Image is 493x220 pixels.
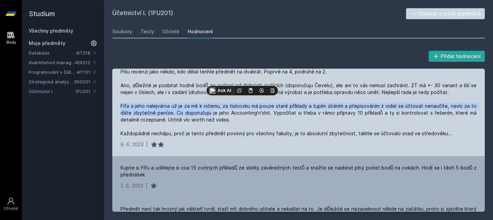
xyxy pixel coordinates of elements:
div: | [146,141,148,148]
a: 4IT218 [76,50,90,56]
button: Odebrat z mých předmětů [406,8,485,19]
a: 1FU201 [75,89,90,94]
a: Účetnictví I. [29,88,75,95]
a: Testy [140,25,154,38]
div: Hodnocení [188,28,213,35]
a: Programování v [GEOGRAPHIC_DATA] [29,69,77,76]
div: Testy [140,28,154,35]
a: 4EK212 [75,60,90,65]
button: Přidat hodnocení [429,51,485,62]
div: Study [6,40,16,45]
div: Píšu recenzi jako někdo, kdo dělal tenhle předmět na dvakrát. Poprvé na 4, podruhé na 2. Ano, důl... [121,68,477,137]
a: Hodnocení [188,25,213,38]
h2: Účetnictví I. (1FU201) [112,8,406,19]
div: Učitelé [162,28,179,35]
a: Databáze [29,49,76,56]
div: Uživatel [4,206,18,211]
a: 3SG201 [74,79,90,84]
a: Study [1,27,21,48]
div: Kupte si Fífu a udělejte si cca 15 cvičných příkladů ze sbírky závěrečných testů a snažte se nasb... [121,164,477,178]
div: 9. 6. 2023 [121,141,143,148]
a: 4IT101 [77,69,90,75]
a: Soubory [112,25,132,38]
div: 2. 6. 2023 [121,182,143,189]
div: | [146,182,148,189]
a: Učitelé [162,25,179,38]
div: Soubory [112,28,132,35]
a: Kvantitativní management [29,59,75,66]
a: Všechny předměty [29,28,73,34]
span: Moje předměty [29,40,65,47]
a: Uživatel [1,194,21,215]
a: Strategická analýza pro informatiky a statistiky [29,78,74,85]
